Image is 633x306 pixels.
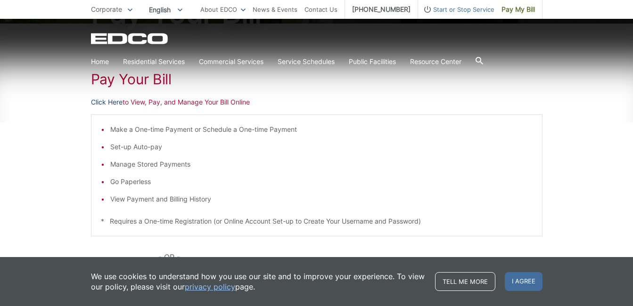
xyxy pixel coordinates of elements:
[253,4,297,15] a: News & Events
[91,97,123,107] a: Click Here
[278,56,335,67] a: Service Schedules
[91,97,543,107] p: to View, Pay, and Manage Your Bill Online
[435,272,495,291] a: Tell me more
[91,56,109,67] a: Home
[505,272,543,291] span: I agree
[110,177,533,187] li: Go Paperless
[200,4,246,15] a: About EDCO
[110,142,533,152] li: Set-up Auto-pay
[91,271,426,292] p: We use cookies to understand how you use our site and to improve your experience. To view our pol...
[110,124,533,135] li: Make a One-time Payment or Schedule a One-time Payment
[185,282,235,292] a: privacy policy
[142,2,189,17] span: English
[123,56,185,67] a: Residential Services
[91,71,543,88] h1: Pay Your Bill
[110,159,533,169] li: Manage Stored Payments
[158,250,542,264] p: - OR -
[110,194,533,204] li: View Payment and Billing History
[349,56,396,67] a: Public Facilities
[101,216,533,226] p: * Requires a One-time Registration (or Online Account Set-up to Create Your Username and Password)
[91,33,169,44] a: EDCD logo. Return to the homepage.
[501,4,535,15] span: Pay My Bill
[199,56,263,67] a: Commercial Services
[410,56,461,67] a: Resource Center
[91,5,122,13] span: Corporate
[304,4,337,15] a: Contact Us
